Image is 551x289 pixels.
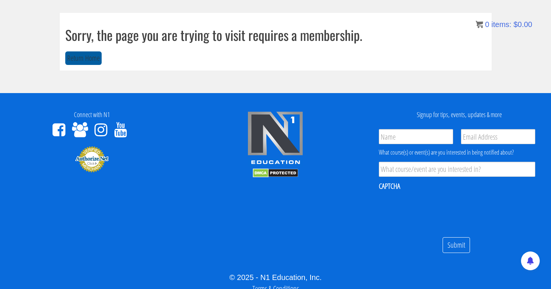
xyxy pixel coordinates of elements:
[379,148,535,157] div: What course(s) or event(s) are you interested in being notified about?
[379,162,535,177] input: What course/event are you interested in?
[247,111,303,167] img: n1-edu-logo
[476,20,532,29] a: 0 items: $0.00
[491,20,511,29] span: items:
[443,237,470,253] input: Submit
[485,20,489,29] span: 0
[476,21,483,28] img: icon11.png
[253,169,298,178] img: DMCA.com Protection Status
[6,111,178,119] h4: Connect with N1
[461,129,535,144] input: Email Address
[379,129,453,144] input: Name
[65,27,486,42] h1: Sorry, the page you are trying to visit requires a membership.
[513,20,518,29] span: $
[65,51,102,65] button: Return Home
[6,272,545,283] div: © 2025 - N1 Education, Inc.
[379,196,493,225] iframe: reCAPTCHA
[513,20,532,29] bdi: 0.00
[373,111,545,119] h4: Signup for tips, events, updates & more
[75,146,109,173] img: Authorize.Net Merchant - Click to Verify
[379,181,400,191] label: CAPTCHA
